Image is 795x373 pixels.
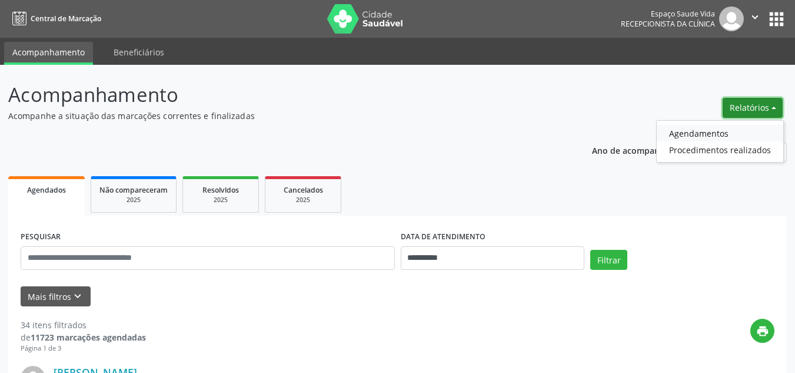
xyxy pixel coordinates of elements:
span: Não compareceram [99,185,168,195]
div: 2025 [274,196,332,204]
div: de [21,331,146,344]
span: Cancelados [284,185,323,195]
button: Relatórios [723,98,783,118]
button:  [744,6,766,31]
p: Ano de acompanhamento [592,143,696,157]
span: Resolvidos [202,185,239,195]
p: Acompanhe a situação das marcações correntes e finalizadas [8,110,553,122]
span: Recepcionista da clínica [621,19,715,29]
div: 2025 [191,196,250,204]
label: DATA DE ATENDIMENTO [401,228,485,246]
span: Central de Marcação [31,14,101,24]
button: apps [766,9,787,29]
div: 34 itens filtrados [21,319,146,331]
a: Procedimentos realizados [657,141,783,158]
label: PESQUISAR [21,228,61,246]
i:  [749,11,761,24]
a: Beneficiários [105,42,172,62]
div: Página 1 de 3 [21,344,146,354]
a: Agendamentos [657,125,783,141]
p: Acompanhamento [8,80,553,110]
i: print [756,325,769,338]
ul: Relatórios [656,120,784,163]
span: Agendados [27,185,66,195]
button: Mais filtroskeyboard_arrow_down [21,286,91,307]
i: keyboard_arrow_down [71,290,84,303]
strong: 11723 marcações agendadas [31,332,146,343]
a: Acompanhamento [4,42,93,65]
button: Filtrar [590,250,627,270]
button: print [750,319,774,343]
a: Central de Marcação [8,9,101,28]
div: 2025 [99,196,168,204]
img: img [719,6,744,31]
div: Espaço Saude Vida [621,9,715,19]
